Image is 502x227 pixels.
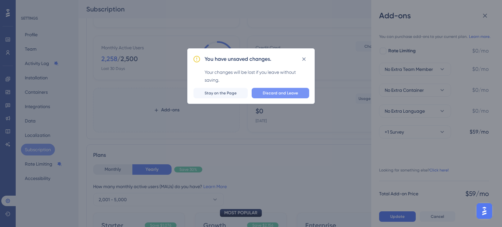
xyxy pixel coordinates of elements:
[263,90,298,96] span: Discard and Leave
[475,201,494,221] iframe: UserGuiding AI Assistant Launcher
[205,90,237,96] span: Stay on the Page
[205,68,309,84] div: Your changes will be lost if you leave without saving.
[205,55,271,63] h2: You have unsaved changes.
